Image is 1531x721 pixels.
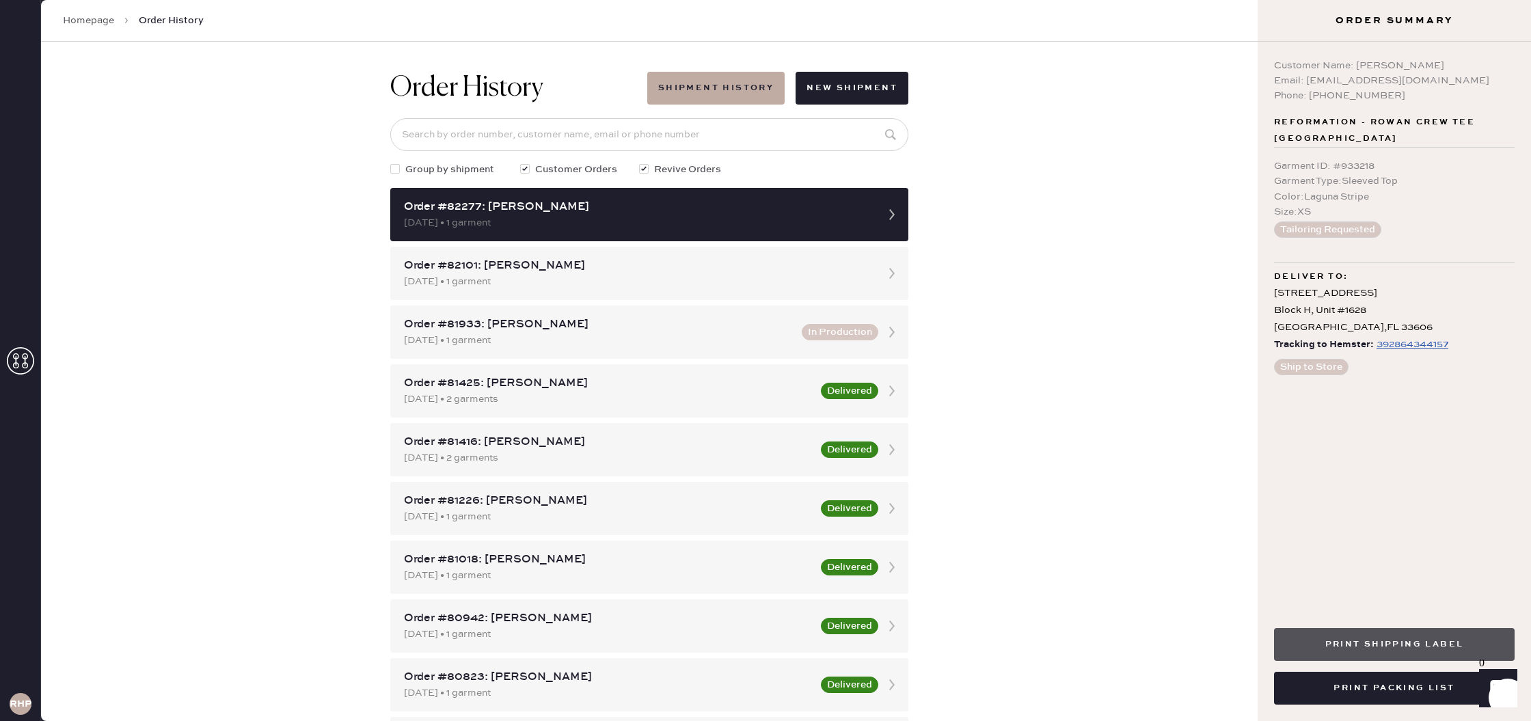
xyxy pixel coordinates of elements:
[404,509,813,524] div: [DATE] • 1 garment
[1274,114,1515,147] span: Reformation - Rowan Crew Tee [GEOGRAPHIC_DATA]
[390,118,908,151] input: Search by order number, customer name, email or phone number
[405,162,494,177] span: Group by shipment
[802,324,878,340] button: In Production
[404,685,813,700] div: [DATE] • 1 garment
[821,500,878,517] button: Delivered
[1274,221,1381,238] button: Tailoring Requested
[1274,628,1515,661] button: Print Shipping Label
[404,493,813,509] div: Order #81226: [PERSON_NAME]
[535,162,617,177] span: Customer Orders
[821,383,878,399] button: Delivered
[1377,336,1448,353] div: https://www.fedex.com/apps/fedextrack/?tracknumbers=392864344157&cntry_code=US
[1274,285,1515,337] div: [STREET_ADDRESS] Block H, Unit #1628 [GEOGRAPHIC_DATA] , FL 33606
[1274,269,1348,285] span: Deliver to:
[1274,174,1515,189] div: Garment Type : Sleeved Top
[404,274,870,289] div: [DATE] • 1 garment
[404,568,813,583] div: [DATE] • 1 garment
[404,627,813,642] div: [DATE] • 1 garment
[654,162,721,177] span: Revive Orders
[1274,672,1515,705] button: Print Packing List
[1258,14,1531,27] h3: Order Summary
[404,450,813,465] div: [DATE] • 2 garments
[404,552,813,568] div: Order #81018: [PERSON_NAME]
[404,669,813,685] div: Order #80823: [PERSON_NAME]
[821,677,878,693] button: Delivered
[404,610,813,627] div: Order #80942: [PERSON_NAME]
[1274,159,1515,174] div: Garment ID : # 933218
[821,618,878,634] button: Delivered
[821,441,878,458] button: Delivered
[647,72,785,105] button: Shipment History
[404,199,870,215] div: Order #82277: [PERSON_NAME]
[404,375,813,392] div: Order #81425: [PERSON_NAME]
[404,316,794,333] div: Order #81933: [PERSON_NAME]
[1274,58,1515,73] div: Customer Name: [PERSON_NAME]
[1374,336,1448,353] a: 392864344157
[1274,204,1515,219] div: Size : XS
[1466,659,1525,718] iframe: Front Chat
[1274,189,1515,204] div: Color : Laguna Stripe
[1274,637,1515,650] a: Print Shipping Label
[139,14,204,27] span: Order History
[404,333,794,348] div: [DATE] • 1 garment
[404,392,813,407] div: [DATE] • 2 garments
[1274,359,1349,375] button: Ship to Store
[63,14,114,27] a: Homepage
[1274,73,1515,88] div: Email: [EMAIL_ADDRESS][DOMAIN_NAME]
[404,258,870,274] div: Order #82101: [PERSON_NAME]
[821,559,878,575] button: Delivered
[404,215,870,230] div: [DATE] • 1 garment
[796,72,908,105] button: New Shipment
[390,72,543,105] h1: Order History
[1274,88,1515,103] div: Phone: [PHONE_NUMBER]
[10,699,31,709] h3: RHPA
[1274,336,1374,353] span: Tracking to Hemster:
[404,434,813,450] div: Order #81416: [PERSON_NAME]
